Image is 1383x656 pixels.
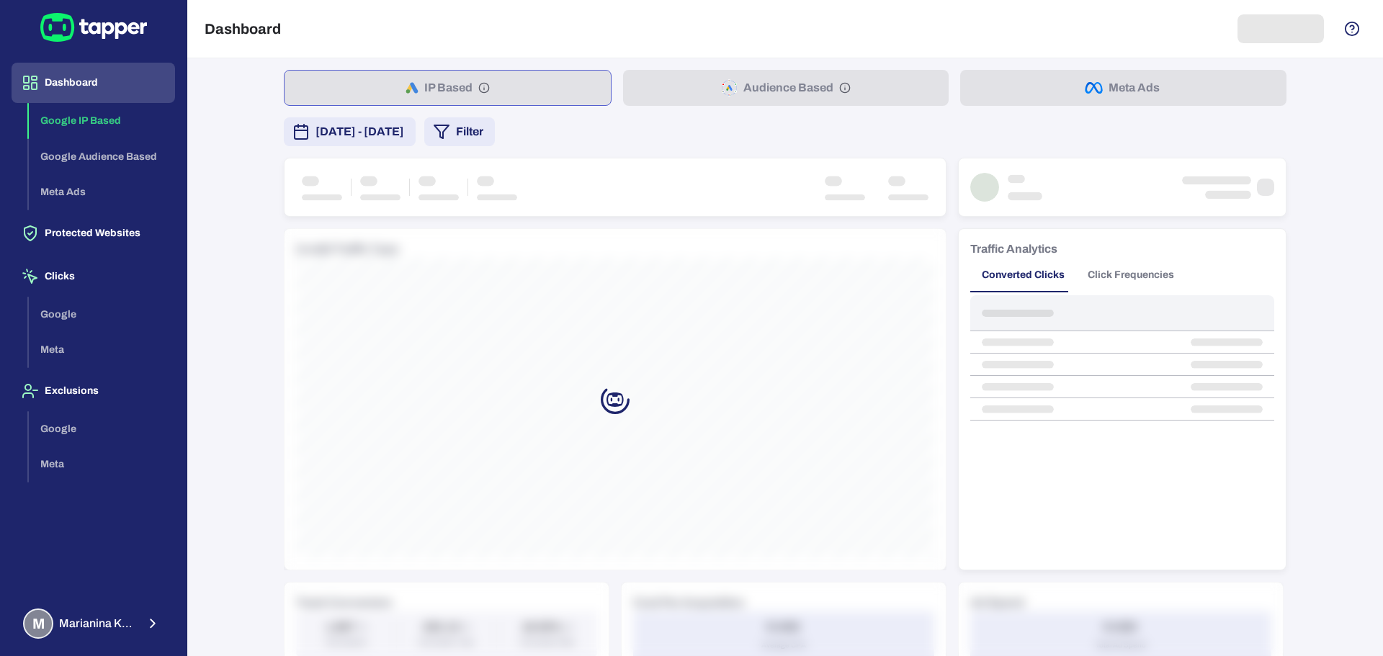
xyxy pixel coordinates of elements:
[970,241,1057,258] h6: Traffic Analytics
[59,616,136,631] span: Marianina Karra
[12,63,175,103] button: Dashboard
[205,20,281,37] h5: Dashboard
[284,117,416,146] button: [DATE] - [DATE]
[315,123,404,140] span: [DATE] - [DATE]
[424,117,495,146] button: Filter
[12,256,175,297] button: Clicks
[970,258,1076,292] button: Converted Clicks
[23,608,53,639] div: M
[12,371,175,411] button: Exclusions
[12,213,175,253] button: Protected Websites
[12,269,175,282] a: Clicks
[12,384,175,396] a: Exclusions
[1076,258,1186,292] button: Click Frequencies
[12,226,175,238] a: Protected Websites
[12,76,175,88] a: Dashboard
[12,603,175,644] button: MMarianina Karra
